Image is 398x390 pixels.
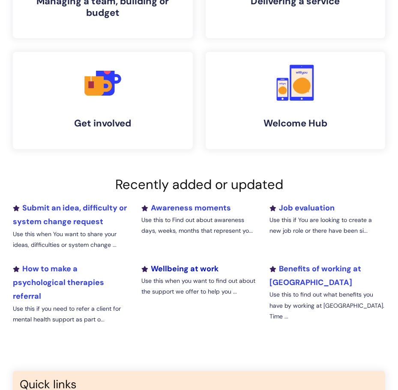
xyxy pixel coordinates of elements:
[141,264,218,274] a: Wellbeing at work
[141,276,257,297] p: Use this when you want to find out about the support we offer to help you ...
[13,303,129,325] p: Use this if you need to refer a client for mental health support as part o...
[269,215,385,236] p: Use this if You are looking to create a new job role or there have been si...
[13,229,129,250] p: Use this when You want to share your ideas, difficulties or system change ...
[269,203,335,213] a: Job evaluation
[269,264,361,288] a: Benefits of working at [GEOGRAPHIC_DATA]
[212,118,379,129] h4: Welcome Hub
[269,289,385,322] p: Use this to find out what benefits you have by working at [GEOGRAPHIC_DATA]. Time ...
[13,203,127,227] a: Submit an idea, difficulty or system change request
[141,203,231,213] a: Awareness moments
[13,177,385,192] h2: Recently added or updated
[141,215,257,236] p: Use this to Find out about awareness days, weeks, months that represent yo...
[13,264,104,302] a: How to make a psychological therapies referral
[13,52,193,149] a: Get involved
[206,52,386,149] a: Welcome Hub
[20,118,186,129] h4: Get involved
